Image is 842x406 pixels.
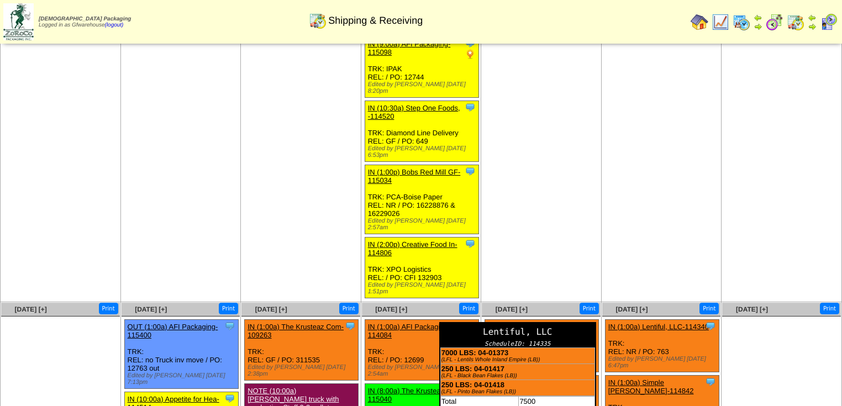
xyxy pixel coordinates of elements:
[224,320,235,331] img: Tooltip
[368,145,478,159] div: Edited by [PERSON_NAME] [DATE] 6:53pm
[808,22,817,31] img: arrowright.gif
[128,372,238,386] div: Edited by [PERSON_NAME] [DATE] 7:13pm
[691,13,708,31] img: home.gif
[365,237,478,298] div: TRK: XPO Logistics REL: / PO: CFI 132903
[820,303,839,314] button: Print
[440,340,595,347] div: ScheduleID: 114335
[820,13,838,31] img: calendarcustomer.gif
[736,305,768,313] a: [DATE] [+]
[128,323,218,339] a: OUT (1:00a) AFI Packaging-115400
[615,305,648,313] a: [DATE] [+]
[608,323,709,331] a: IN (1:00a) Lentiful, LLC-114340
[787,13,804,31] img: calendarinout.gif
[345,320,356,331] img: Tooltip
[580,303,599,314] button: Print
[585,320,596,331] img: Tooltip
[368,104,460,120] a: IN (10:30a) Step One Foods, -114520
[375,305,407,313] a: [DATE] [+]
[248,364,358,377] div: Edited by [PERSON_NAME] [DATE] 2:38pm
[712,13,729,31] img: line_graph.gif
[485,319,599,372] div: TRK: REL: GF / PO: 757
[248,323,344,339] a: IN (1:00a) The Krusteaz Com-109263
[135,305,167,313] a: [DATE] [+]
[441,373,594,379] div: (LFL - Black Bean Flakes (LB))
[339,303,359,314] button: Print
[465,102,476,113] img: Tooltip
[368,364,478,377] div: Edited by [PERSON_NAME] [DATE] 2:54am
[699,303,719,314] button: Print
[441,381,504,389] b: 250 LBS: 04-01418
[255,305,287,313] a: [DATE] [+]
[441,349,508,357] b: 7000 LBS: 04-01373
[224,393,235,404] img: Tooltip
[124,319,238,388] div: TRK: REL: no Truck inv move / PO: 12763 out
[441,389,594,395] div: (LFL - Pinto Bean Flakes (LB))
[368,323,451,339] a: IN (1:00a) AFI Packaging-114084
[608,378,694,395] a: IN (1:00a) Simple [PERSON_NAME]-114842
[465,49,476,60] img: PO
[459,303,478,314] button: Print
[440,323,595,340] div: Lentiful, LLC
[39,16,131,28] span: Logged in as Gfwarehouse
[39,16,131,22] span: [DEMOGRAPHIC_DATA] Packaging
[368,240,457,257] a: IN (2:00p) Creative Food In-114806
[368,387,464,403] a: IN (8:00a) The Krusteaz Com-115040
[365,319,478,380] div: TRK: REL: / PO: 12699
[465,238,476,249] img: Tooltip
[733,13,750,31] img: calendarprod.gif
[496,305,528,313] a: [DATE] [+]
[328,15,423,27] span: Shipping & Receiving
[105,22,124,28] a: (logout)
[705,320,716,331] img: Tooltip
[608,356,719,369] div: Edited by [PERSON_NAME] [DATE] 6:47pm
[368,81,478,94] div: Edited by [PERSON_NAME] [DATE] 8:20pm
[219,303,238,314] button: Print
[368,218,478,231] div: Edited by [PERSON_NAME] [DATE] 2:57am
[3,3,34,40] img: zoroco-logo-small.webp
[465,166,476,177] img: Tooltip
[441,365,504,373] b: 250 LBS: 04-01417
[309,12,327,29] img: calendarinout.gif
[368,168,461,184] a: IN (1:00p) Bobs Red Mill GF-115034
[808,13,817,22] img: arrowleft.gif
[15,305,47,313] a: [DATE] [+]
[365,165,478,234] div: TRK: PCA-Boise Paper REL: NR / PO: 16228876 & 16229026
[245,319,359,380] div: TRK: REL: GF / PO: 311535
[441,357,594,363] div: (LFL - Lentils Whole Inland Empire (LB))
[365,101,478,161] div: TRK: Diamond Line Delivery REL: GF / PO: 649
[365,36,478,97] div: TRK: IPAK REL: / PO: 12744
[465,320,476,331] img: Tooltip
[585,325,596,333] a: Lentiful, LLC ScheduleID: 114335 7000 LBS: 04-01373 (LFL - Lentils Whole Inland Empire (LB)) 250 ...
[754,22,762,31] img: arrowright.gif
[99,303,118,314] button: Print
[705,376,716,387] img: Tooltip
[605,319,719,372] div: TRK: REL: NR / PO: 763
[368,282,478,295] div: Edited by [PERSON_NAME] [DATE] 1:51pm
[766,13,783,31] img: calendarblend.gif
[754,13,762,22] img: arrowleft.gif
